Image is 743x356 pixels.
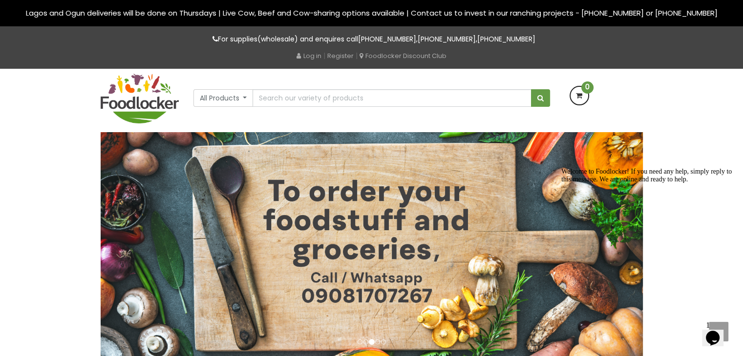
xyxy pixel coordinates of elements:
[356,51,358,60] span: |
[26,8,718,18] span: Lagos and Ogun deliveries will be done on Thursdays | Live Cow, Beef and Cow-sharing options avai...
[477,34,535,44] a: [PHONE_NUMBER]
[297,51,321,60] a: Log in
[101,34,643,45] p: For supplies(wholesale) and enquires call , ,
[358,34,416,44] a: [PHONE_NUMBER]
[4,4,180,20] div: Welcome to Foodlocker! If you need any help, simply reply to this message. We are online and read...
[360,51,446,60] a: Foodlocker Discount Club
[323,51,325,60] span: |
[193,89,254,107] button: All Products
[327,51,354,60] a: Register
[581,81,594,94] span: 0
[4,4,174,19] span: Welcome to Foodlocker! If you need any help, simply reply to this message. We are online and read...
[702,317,733,346] iframe: chat widget
[253,89,531,107] input: Search our variety of products
[418,34,476,44] a: [PHONE_NUMBER]
[557,164,733,312] iframe: chat widget
[101,74,179,123] img: FoodLocker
